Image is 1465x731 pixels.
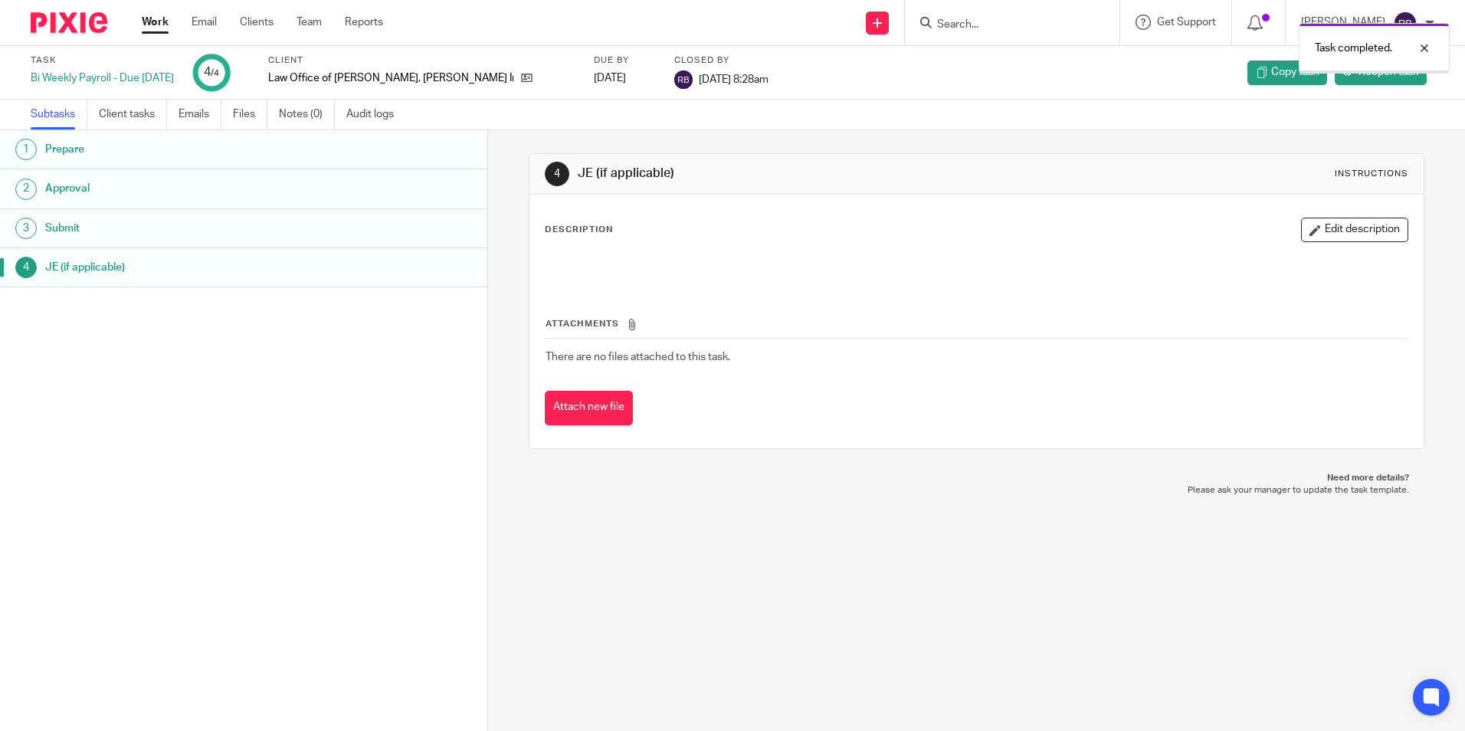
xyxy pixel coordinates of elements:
[544,472,1408,484] p: Need more details?
[179,100,221,129] a: Emails
[594,54,655,67] label: Due by
[15,179,37,200] div: 2
[268,70,513,86] p: Law Office of [PERSON_NAME], [PERSON_NAME] Immigration Law
[15,257,37,278] div: 4
[1335,168,1408,180] div: Instructions
[99,100,167,129] a: Client tasks
[31,54,174,67] label: Task
[546,352,730,362] span: There are no files attached to this task.
[546,320,619,328] span: Attachments
[268,54,575,67] label: Client
[31,70,174,86] div: Bi Weekly Payroll - Due [DATE]
[204,64,219,81] div: 4
[192,15,217,30] a: Email
[1393,11,1417,35] img: svg%3E
[45,256,330,279] h1: JE (if applicable)
[240,15,274,30] a: Clients
[544,484,1408,497] p: Please ask your manager to update the task template.
[674,70,693,89] img: svg%3E
[674,54,769,67] label: Closed by
[545,391,633,425] button: Attach new file
[233,100,267,129] a: Files
[297,15,322,30] a: Team
[279,100,335,129] a: Notes (0)
[211,69,219,77] small: /4
[545,224,613,236] p: Description
[594,70,655,86] div: [DATE]
[1301,218,1408,242] button: Edit description
[45,177,330,200] h1: Approval
[31,100,87,129] a: Subtasks
[31,12,107,33] img: Pixie
[699,74,769,84] span: [DATE] 8:28am
[346,100,405,129] a: Audit logs
[578,166,1009,182] h1: JE (if applicable)
[45,138,330,161] h1: Prepare
[142,15,169,30] a: Work
[45,217,330,240] h1: Submit
[15,139,37,160] div: 1
[545,162,569,186] div: 4
[1315,41,1392,56] p: Task completed.
[345,15,383,30] a: Reports
[15,218,37,239] div: 3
